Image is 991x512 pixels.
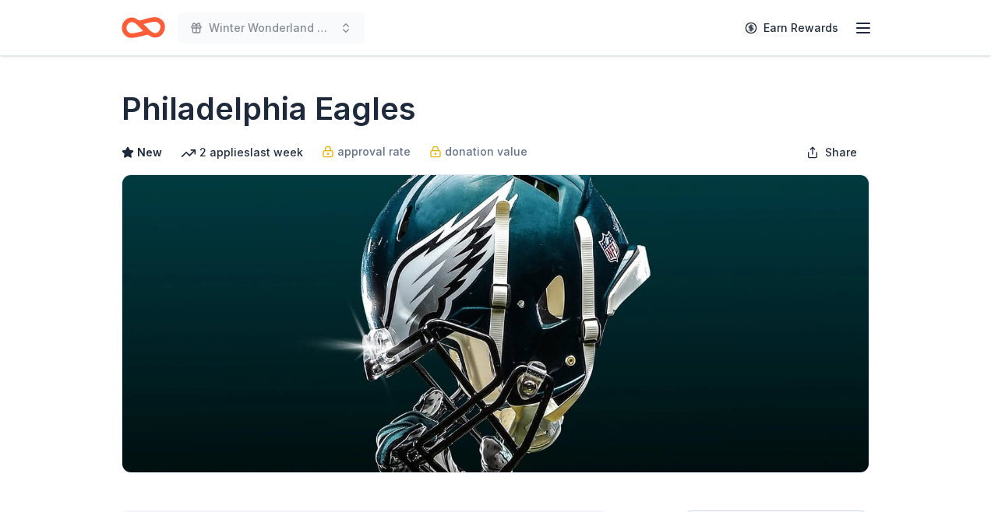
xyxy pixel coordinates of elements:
a: Home [122,9,165,46]
button: Share [794,137,869,168]
span: donation value [445,142,527,161]
span: Share [825,143,857,162]
img: Image for Philadelphia Eagles [122,175,869,472]
span: approval rate [337,142,411,161]
h1: Philadelphia Eagles [122,87,416,131]
button: Winter Wonderland Christmas Gala [178,12,365,44]
span: Winter Wonderland Christmas Gala [209,19,333,37]
span: New [137,143,162,162]
a: donation value [429,142,527,161]
a: approval rate [322,142,411,161]
div: 2 applies last week [181,143,303,162]
a: Earn Rewards [735,14,848,42]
